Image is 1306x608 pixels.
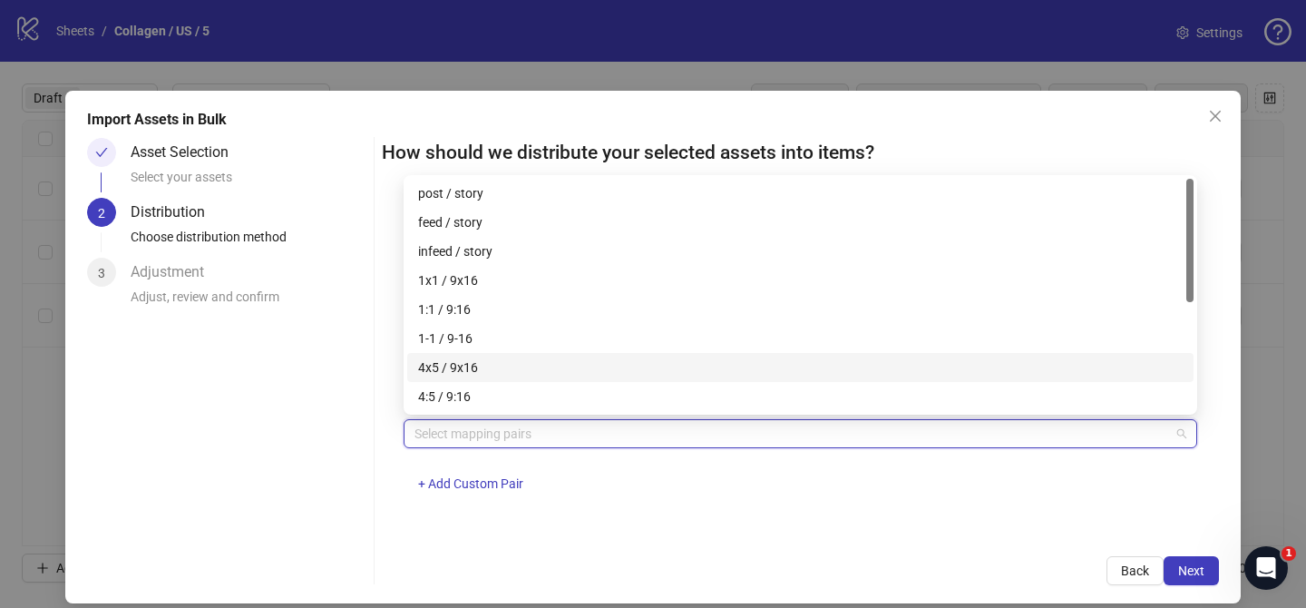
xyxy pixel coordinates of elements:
[87,109,1219,131] div: Import Assets in Bulk
[418,212,1183,232] div: feed / story
[407,382,1194,411] div: 4:5 / 9:16
[418,387,1183,407] div: 4:5 / 9:16
[98,266,105,280] span: 3
[418,241,1183,261] div: infeed / story
[407,266,1194,295] div: 1x1 / 9x16
[131,138,243,167] div: Asset Selection
[418,476,523,491] span: + Add Custom Pair
[407,324,1194,353] div: 1-1 / 9-16
[418,183,1183,203] div: post / story
[418,358,1183,378] div: 4x5 / 9x16
[418,299,1183,319] div: 1:1 / 9:16
[131,167,366,198] div: Select your assets
[131,287,366,318] div: Adjust, review and confirm
[407,179,1194,208] div: post / story
[1178,564,1204,578] span: Next
[1244,546,1288,590] iframe: Intercom live chat
[1208,109,1223,123] span: close
[418,270,1183,290] div: 1x1 / 9x16
[404,470,538,499] button: + Add Custom Pair
[1121,564,1149,578] span: Back
[418,329,1183,348] div: 1-1 / 9-16
[131,258,219,287] div: Adjustment
[407,208,1194,237] div: feed / story
[131,227,366,258] div: Choose distribution method
[131,198,219,227] div: Distribution
[407,295,1194,324] div: 1:1 / 9:16
[1201,102,1230,131] button: Close
[407,353,1194,382] div: 4x5 / 9x16
[95,146,108,159] span: check
[98,206,105,221] span: 2
[382,138,1219,168] h2: How should we distribute your selected assets into items?
[1282,546,1296,561] span: 1
[407,237,1194,266] div: infeed / story
[1164,556,1219,585] button: Next
[1106,556,1164,585] button: Back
